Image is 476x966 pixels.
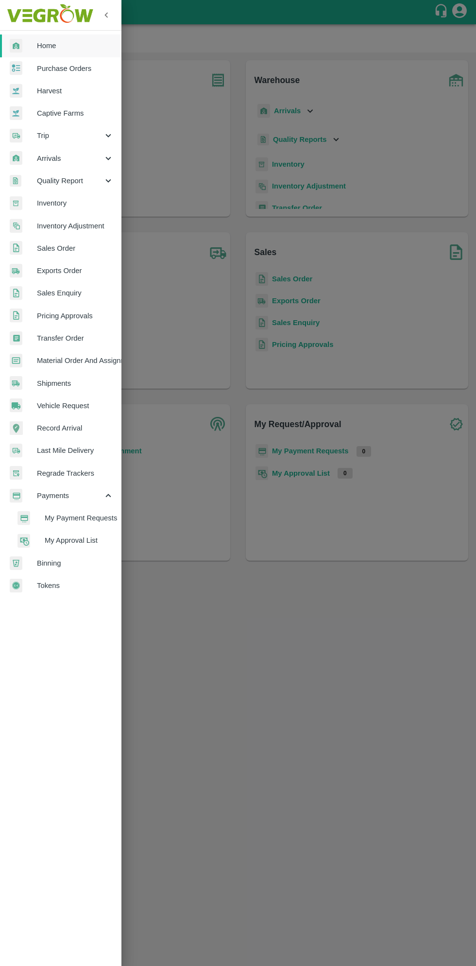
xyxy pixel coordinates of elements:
[37,400,114,411] span: Vehicle Request
[10,175,21,187] img: qualityReport
[10,421,23,435] img: recordArrival
[37,378,114,389] span: Shipments
[10,61,22,75] img: reciept
[37,198,114,208] span: Inventory
[10,219,22,233] img: inventory
[37,580,114,591] span: Tokens
[37,86,114,96] span: Harvest
[8,529,121,552] a: approvalMy Approval List
[37,243,114,254] span: Sales Order
[10,466,22,480] img: whTracker
[10,354,22,368] img: centralMaterial
[37,468,114,479] span: Regrade Trackers
[17,534,30,548] img: approval
[37,153,103,164] span: Arrivals
[8,507,121,529] a: paymentMy Payment Requests
[10,309,22,323] img: sales
[37,355,114,366] span: Material Order And Assignment
[10,556,22,570] img: bin
[37,63,114,74] span: Purchase Orders
[10,39,22,53] img: whArrival
[10,398,22,413] img: vehicle
[10,84,22,98] img: harvest
[10,196,22,210] img: whInventory
[10,264,22,278] img: shipments
[37,265,114,276] span: Exports Order
[37,221,114,231] span: Inventory Adjustment
[10,106,22,121] img: harvest
[37,288,114,298] span: Sales Enquiry
[10,151,22,165] img: whArrival
[10,129,22,143] img: delivery
[45,513,114,523] span: My Payment Requests
[17,511,30,525] img: payment
[37,445,114,456] span: Last Mile Delivery
[10,286,22,300] img: sales
[10,331,22,345] img: whTransfer
[37,108,114,119] span: Captive Farms
[37,423,114,433] span: Record Arrival
[45,535,114,546] span: My Approval List
[37,333,114,344] span: Transfer Order
[10,579,22,593] img: tokens
[37,558,114,569] span: Binning
[37,490,103,501] span: Payments
[10,444,22,458] img: delivery
[10,489,22,503] img: payment
[10,376,22,390] img: shipments
[37,175,103,186] span: Quality Report
[10,241,22,255] img: sales
[37,310,114,321] span: Pricing Approvals
[37,40,114,51] span: Home
[37,130,103,141] span: Trip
